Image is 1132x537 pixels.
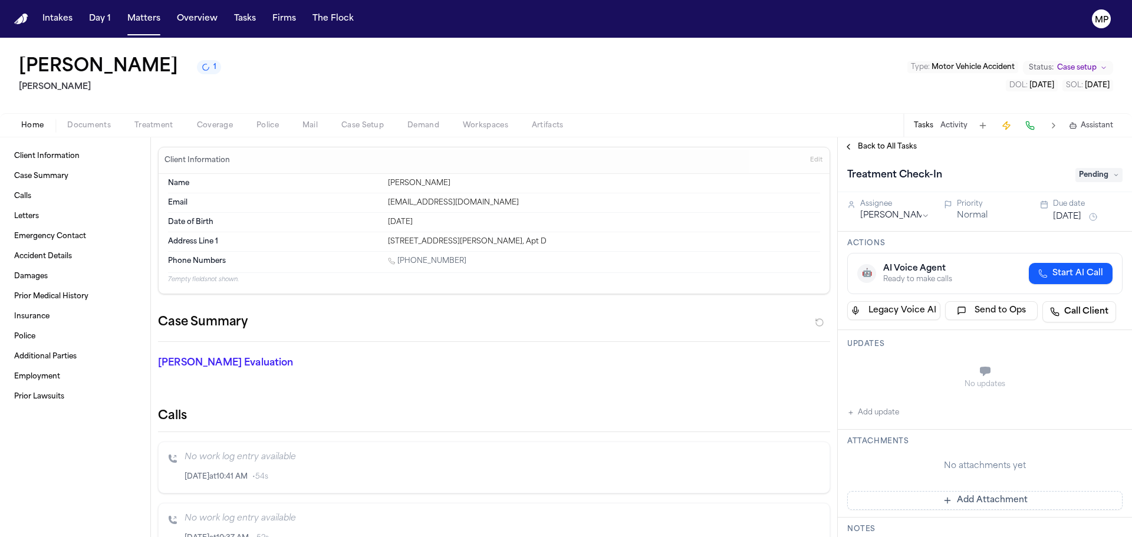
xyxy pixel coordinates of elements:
span: Coverage [197,121,233,130]
span: Back to All Tasks [858,142,917,151]
div: No updates [847,380,1123,389]
span: Artifacts [532,121,564,130]
button: Firms [268,8,301,29]
dt: Date of Birth [168,218,381,227]
span: Mail [302,121,318,130]
button: Add update [847,406,899,420]
h3: Client Information [162,156,232,165]
span: Case Setup [341,121,384,130]
dt: Name [168,179,381,188]
button: Assistant [1069,121,1113,130]
button: Edit SOL: 2027-07-24 [1062,80,1113,91]
img: Finch Logo [14,14,28,25]
span: Start AI Call [1052,268,1103,279]
button: Add Attachment [847,491,1123,510]
button: Edit [807,151,826,170]
a: Police [9,327,141,346]
span: Police [256,121,279,130]
button: Snooze task [1086,210,1100,224]
div: AI Voice Agent [883,263,952,275]
h2: Case Summary [158,313,248,332]
span: [DATE] [1029,82,1054,89]
a: Damages [9,267,141,286]
h3: Attachments [847,437,1123,446]
dt: Address Line 1 [168,237,381,246]
button: Add Task [975,117,991,134]
span: SOL : [1066,82,1083,89]
h2: Calls [158,408,830,424]
a: Accident Details [9,247,141,266]
span: Status: [1029,63,1054,73]
a: Letters [9,207,141,226]
h3: Notes [847,525,1123,534]
button: Back to All Tasks [838,142,923,151]
button: Edit matter name [19,57,178,78]
span: [DATE] [1085,82,1110,89]
h1: [PERSON_NAME] [19,57,178,78]
span: Case setup [1057,63,1097,73]
button: Start AI Call [1029,263,1113,284]
span: Edit [810,156,822,164]
a: Call Client [1042,301,1116,322]
button: Day 1 [84,8,116,29]
a: Additional Parties [9,347,141,366]
button: Edit DOL: 2025-07-24 [1006,80,1058,91]
dt: Email [168,198,381,207]
div: Due date [1053,199,1123,209]
p: 7 empty fields not shown. [168,275,820,284]
button: Intakes [38,8,77,29]
div: Ready to make calls [883,275,952,284]
button: Normal [957,210,988,222]
span: Phone Numbers [168,256,226,266]
span: Treatment [134,121,173,130]
div: No attachments yet [847,460,1123,472]
span: 1 [213,62,216,72]
span: Demand [407,121,439,130]
p: No work log entry available [185,452,820,463]
span: [DATE] at 10:41 AM [185,472,248,482]
div: [EMAIL_ADDRESS][DOMAIN_NAME] [388,198,820,207]
button: Change status from Case setup [1023,61,1113,75]
h3: Updates [847,340,1123,349]
div: [DATE] [388,218,820,227]
a: Prior Lawsuits [9,387,141,406]
span: Documents [67,121,111,130]
button: Tasks [229,8,261,29]
a: Case Summary [9,167,141,186]
button: [DATE] [1053,211,1081,223]
button: Create Immediate Task [998,117,1015,134]
button: The Flock [308,8,358,29]
a: Insurance [9,307,141,326]
div: Priority [957,199,1026,209]
span: 🤖 [862,268,872,279]
p: [PERSON_NAME] Evaluation [158,356,373,370]
button: 1 active task [197,60,221,74]
h1: Treatment Check-In [843,166,947,185]
span: Pending [1075,168,1123,182]
a: Employment [9,367,141,386]
button: Make a Call [1022,117,1038,134]
a: Call 1 (310) 710-8008 [388,256,466,266]
button: Tasks [914,121,933,130]
span: DOL : [1009,82,1028,89]
button: Legacy Voice AI [847,301,940,320]
span: Assistant [1081,121,1113,130]
h2: [PERSON_NAME] [19,80,221,94]
span: Home [21,121,44,130]
h3: Actions [847,239,1123,248]
button: Send to Ops [945,301,1038,320]
button: Edit Type: Motor Vehicle Accident [907,61,1018,73]
button: Overview [172,8,222,29]
span: Motor Vehicle Accident [932,64,1015,71]
p: No work log entry available [185,513,820,525]
a: Home [14,14,28,25]
span: • 54s [252,472,268,482]
button: Activity [940,121,968,130]
div: [STREET_ADDRESS][PERSON_NAME], Apt D [388,237,820,246]
a: Emergency Contact [9,227,141,246]
span: Type : [911,64,930,71]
